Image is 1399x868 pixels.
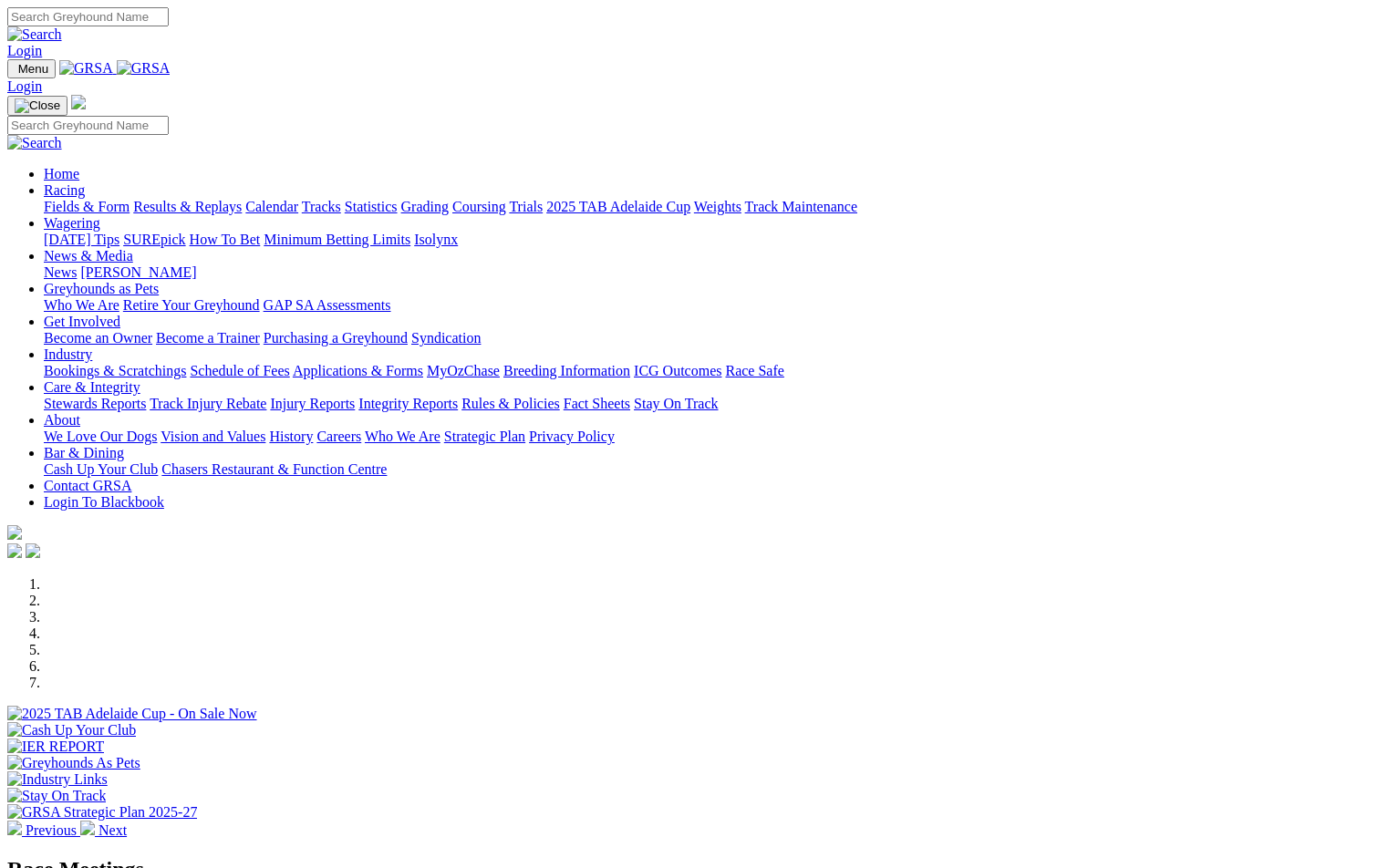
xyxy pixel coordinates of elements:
[7,739,104,755] img: IER REPORT
[7,59,56,78] button: Toggle navigation
[7,788,106,804] img: Stay On Track
[564,396,630,411] a: Fact Sheets
[452,199,506,214] a: Coursing
[745,199,857,214] a: Track Maintenance
[44,429,157,444] a: We Love Our Dogs
[98,822,127,838] span: Next
[7,822,80,838] a: Previous
[7,821,22,835] img: chevron-left-pager-white.svg
[44,166,79,181] a: Home
[7,771,108,788] img: Industry Links
[44,264,77,280] a: News
[461,396,560,411] a: Rules & Policies
[44,461,1392,478] div: Bar & Dining
[44,445,124,460] a: Bar & Dining
[293,363,423,378] a: Applications & Forms
[44,215,100,231] a: Wagering
[44,396,1392,412] div: Care & Integrity
[161,429,265,444] a: Vision and Values
[245,199,298,214] a: Calendar
[358,396,458,411] a: Integrity Reports
[694,199,741,214] a: Weights
[44,281,159,296] a: Greyhounds as Pets
[44,232,1392,248] div: Wagering
[44,412,80,428] a: About
[546,199,690,214] a: 2025 TAB Adelaide Cup
[123,232,185,247] a: SUREpick
[26,543,40,558] img: twitter.svg
[44,478,131,493] a: Contact GRSA
[365,429,440,444] a: Who We Are
[7,543,22,558] img: facebook.svg
[7,755,140,771] img: Greyhounds As Pets
[44,494,164,510] a: Login To Blackbook
[80,822,127,838] a: Next
[44,346,92,362] a: Industry
[444,429,525,444] a: Strategic Plan
[44,330,152,346] a: Become an Owner
[44,379,140,395] a: Care & Integrity
[26,822,77,838] span: Previous
[123,297,260,313] a: Retire Your Greyhound
[7,804,197,821] img: GRSA Strategic Plan 2025-27
[117,60,171,77] img: GRSA
[302,199,341,214] a: Tracks
[15,98,60,113] img: Close
[44,199,1392,215] div: Racing
[7,135,62,151] img: Search
[59,60,113,77] img: GRSA
[44,264,1392,281] div: News & Media
[509,199,543,214] a: Trials
[133,199,242,214] a: Results & Replays
[264,297,391,313] a: GAP SA Assessments
[190,232,261,247] a: How To Bet
[150,396,266,411] a: Track Injury Rebate
[161,461,387,477] a: Chasers Restaurant & Function Centre
[44,363,1392,379] div: Industry
[156,330,260,346] a: Become a Trainer
[44,461,158,477] a: Cash Up Your Club
[7,96,67,116] button: Toggle navigation
[80,821,95,835] img: chevron-right-pager-white.svg
[269,429,313,444] a: History
[44,330,1392,346] div: Get Involved
[316,429,361,444] a: Careers
[634,363,721,378] a: ICG Outcomes
[503,363,630,378] a: Breeding Information
[44,297,1392,314] div: Greyhounds as Pets
[7,706,257,722] img: 2025 TAB Adelaide Cup - On Sale Now
[44,429,1392,445] div: About
[264,330,408,346] a: Purchasing a Greyhound
[7,7,169,26] input: Search
[18,62,48,76] span: Menu
[190,363,289,378] a: Schedule of Fees
[264,232,410,247] a: Minimum Betting Limits
[401,199,449,214] a: Grading
[427,363,500,378] a: MyOzChase
[44,363,186,378] a: Bookings & Scratchings
[7,116,169,135] input: Search
[44,297,119,313] a: Who We Are
[270,396,355,411] a: Injury Reports
[71,95,86,109] img: logo-grsa-white.png
[44,396,146,411] a: Stewards Reports
[44,232,119,247] a: [DATE] Tips
[7,722,136,739] img: Cash Up Your Club
[7,43,42,58] a: Login
[634,396,718,411] a: Stay On Track
[411,330,481,346] a: Syndication
[7,525,22,540] img: logo-grsa-white.png
[44,314,120,329] a: Get Involved
[345,199,398,214] a: Statistics
[725,363,783,378] a: Race Safe
[414,232,458,247] a: Isolynx
[44,199,130,214] a: Fields & Form
[7,78,42,94] a: Login
[7,26,62,43] img: Search
[529,429,615,444] a: Privacy Policy
[44,182,85,198] a: Racing
[44,248,133,263] a: News & Media
[80,264,196,280] a: [PERSON_NAME]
